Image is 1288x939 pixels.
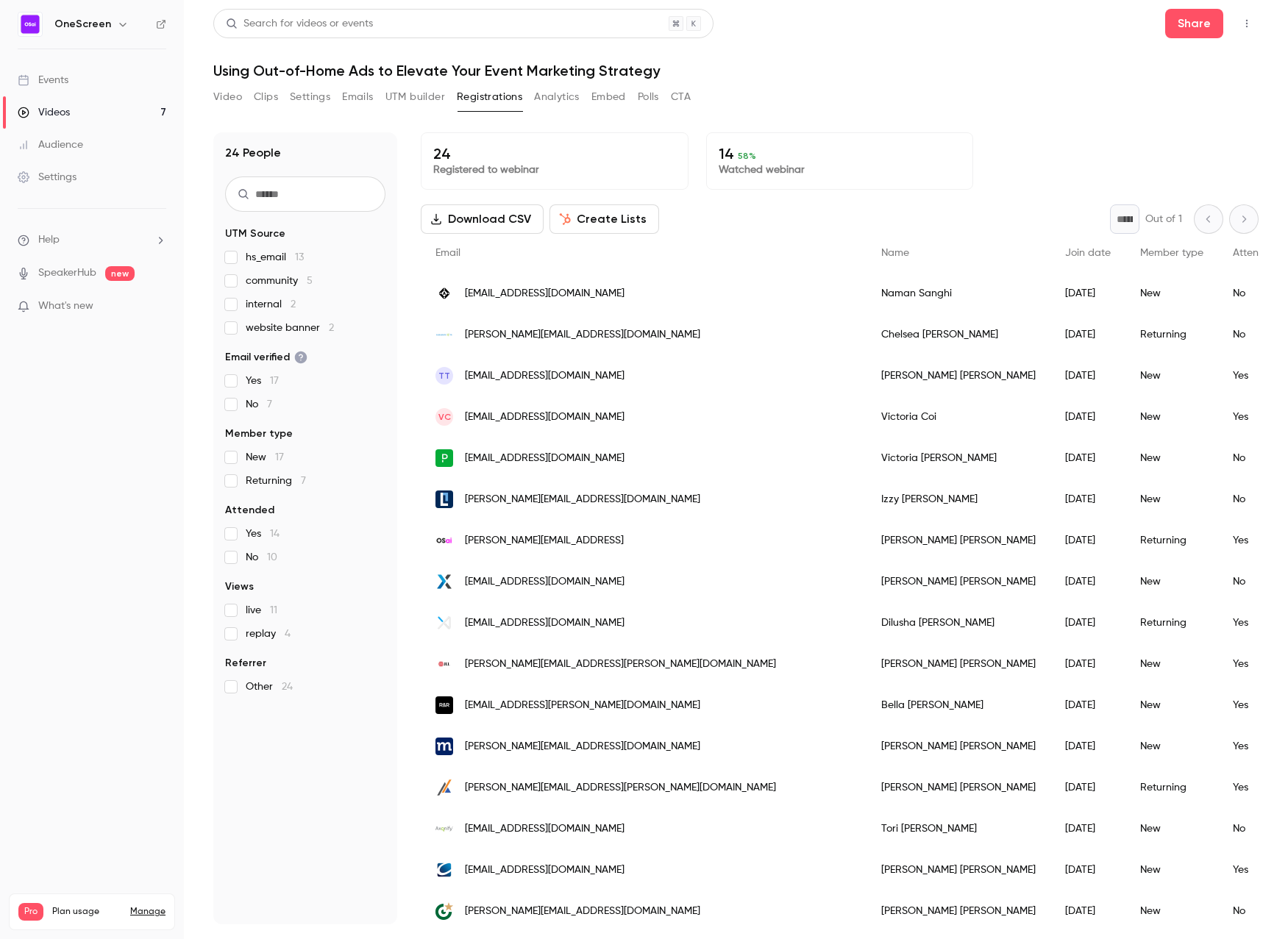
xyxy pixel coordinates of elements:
[1125,767,1218,808] div: Returning
[435,449,453,467] img: pagerduty.com
[282,682,293,692] span: 24
[254,85,278,109] button: Clips
[38,232,60,248] span: Help
[246,297,296,312] span: internal
[719,163,961,177] p: Watched webinar
[1050,520,1125,561] div: [DATE]
[433,145,676,163] p: 24
[465,492,700,507] span: [PERSON_NAME][EMAIL_ADDRESS][DOMAIN_NAME]
[435,532,453,549] img: onescreen.ai
[867,602,1050,643] div: Dilusha [PERSON_NAME]
[867,314,1050,355] div: Chelsea [PERSON_NAME]
[435,779,453,796] img: activeinternational.com
[435,820,453,838] img: axonify.com
[226,16,373,32] div: Search for videos or events
[1233,248,1278,258] span: Attended
[1125,643,1218,685] div: New
[285,629,291,639] span: 4
[867,479,1050,520] div: Izzy [PERSON_NAME]
[246,474,306,488] span: Returning
[1050,685,1125,726] div: [DATE]
[225,144,281,162] h1: 24 People
[18,105,70,120] div: Videos
[435,861,453,879] img: clearchannel.com
[867,685,1050,726] div: Bella [PERSON_NAME]
[719,145,961,163] p: 14
[435,614,453,632] img: arcesium.com
[270,376,279,386] span: 17
[465,698,700,713] span: [EMAIL_ADDRESS][PERSON_NAME][DOMAIN_NAME]
[534,85,580,109] button: Analytics
[1050,438,1125,479] div: [DATE]
[1050,561,1125,602] div: [DATE]
[465,615,625,631] span: [EMAIL_ADDRESS][DOMAIN_NAME]
[465,574,625,590] span: [EMAIL_ADDRESS][DOMAIN_NAME]
[105,266,135,281] span: new
[435,655,453,673] img: jll.com
[246,603,277,618] span: live
[18,13,42,36] img: OneScreen
[591,85,626,109] button: Embed
[438,369,450,382] span: TT
[465,739,700,754] span: [PERSON_NAME][EMAIL_ADDRESS][DOMAIN_NAME]
[867,273,1050,314] div: Naman Sanghi
[275,452,284,463] span: 17
[1050,273,1125,314] div: [DATE]
[1125,314,1218,355] div: Returning
[246,450,284,465] span: New
[1050,479,1125,520] div: [DATE]
[18,170,77,185] div: Settings
[213,62,1259,79] h1: Using Out-of-Home Ads to Elevate Your Event Marketing Strategy
[18,73,68,88] div: Events
[867,355,1050,396] div: [PERSON_NAME] [PERSON_NAME]
[867,520,1050,561] div: [PERSON_NAME] [PERSON_NAME]
[465,533,624,549] span: [PERSON_NAME][EMAIL_ADDRESS]
[435,332,453,337] img: acceleratepr.com
[1125,849,1218,890] div: New
[435,902,453,920] img: lswmarketing.com
[54,17,111,32] h6: OneScreen
[1125,685,1218,726] div: New
[295,252,304,263] span: 13
[225,350,307,365] span: Email verified
[225,226,285,241] span: UTM Source
[1050,890,1125,932] div: [DATE]
[671,85,691,109] button: CTA
[18,903,43,921] span: Pro
[1125,438,1218,479] div: New
[867,561,1050,602] div: [PERSON_NAME] [PERSON_NAME]
[246,274,313,288] span: community
[465,657,776,672] span: [PERSON_NAME][EMAIL_ADDRESS][PERSON_NAME][DOMAIN_NAME]
[457,85,522,109] button: Registrations
[225,503,274,518] span: Attended
[246,550,277,565] span: No
[738,151,756,161] span: 58 %
[1125,273,1218,314] div: New
[465,286,625,301] span: [EMAIL_ADDRESS][DOMAIN_NAME]
[867,396,1050,438] div: Victoria Coi
[225,426,293,441] span: Member type
[18,138,83,152] div: Audience
[213,85,242,109] button: Video
[1145,212,1182,226] p: Out of 1
[867,808,1050,849] div: Tori [PERSON_NAME]
[1165,9,1223,38] button: Share
[867,726,1050,767] div: [PERSON_NAME] [PERSON_NAME]
[1050,355,1125,396] div: [DATE]
[38,265,96,281] a: SpeakerHub
[867,890,1050,932] div: [PERSON_NAME] [PERSON_NAME]
[465,780,776,796] span: [PERSON_NAME][EMAIL_ADDRESS][PERSON_NAME][DOMAIN_NAME]
[1125,479,1218,520] div: New
[1235,12,1259,35] button: Top Bar Actions
[1050,396,1125,438] div: [DATE]
[385,85,445,109] button: UTM builder
[465,327,700,343] span: [PERSON_NAME][EMAIL_ADDRESS][DOMAIN_NAME]
[549,204,659,234] button: Create Lists
[1125,520,1218,561] div: Returning
[38,299,93,314] span: What's new
[1125,561,1218,602] div: New
[435,286,453,300] img: adnoxy.com
[465,821,625,837] span: [EMAIL_ADDRESS][DOMAIN_NAME]
[267,399,272,410] span: 7
[465,368,625,384] span: [EMAIL_ADDRESS][DOMAIN_NAME]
